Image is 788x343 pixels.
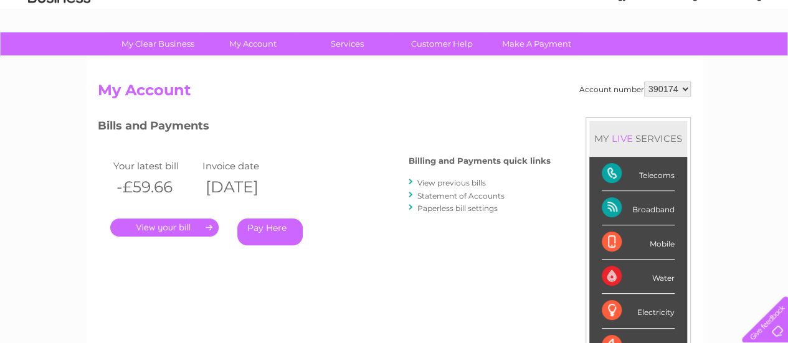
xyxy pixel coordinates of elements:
a: Log out [747,53,776,62]
th: [DATE] [199,174,289,200]
a: Energy [600,53,627,62]
a: Paperless bill settings [417,204,498,213]
a: Make A Payment [485,32,588,55]
h2: My Account [98,82,691,105]
div: Clear Business is a trading name of Verastar Limited (registered in [GEOGRAPHIC_DATA] No. 3667643... [100,7,689,60]
div: Telecoms [602,157,675,191]
td: Your latest bill [110,157,200,174]
a: My Clear Business [107,32,209,55]
h4: Billing and Payments quick links [409,156,551,166]
a: View previous bills [417,178,486,187]
a: Telecoms [635,53,672,62]
div: LIVE [609,133,635,144]
a: Customer Help [391,32,493,55]
div: Broadband [602,191,675,225]
a: 0333 014 3131 [553,6,639,22]
div: Water [602,260,675,294]
a: Contact [705,53,736,62]
div: MY SERVICES [589,121,687,156]
td: Invoice date [199,157,289,174]
div: Mobile [602,225,675,260]
a: Services [296,32,399,55]
a: . [110,218,219,237]
a: Pay Here [237,218,303,245]
img: logo.png [27,32,91,70]
a: Statement of Accounts [417,191,505,200]
a: My Account [201,32,304,55]
a: Blog [680,53,698,62]
h3: Bills and Payments [98,117,551,139]
div: Electricity [602,294,675,328]
div: Account number [579,82,691,96]
th: -£59.66 [110,174,200,200]
a: Water [569,53,592,62]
